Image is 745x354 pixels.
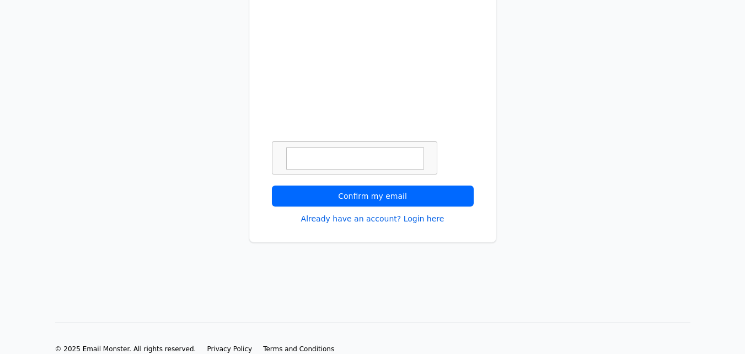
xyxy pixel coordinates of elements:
[207,345,252,353] a: Privacy Policy
[272,186,474,207] button: Confirm my email
[263,345,334,353] span: Terms and Conditions
[301,213,444,224] a: Already have an account? Login here
[263,345,334,353] a: Terms and Conditions
[207,345,252,353] span: Privacy Policy
[55,345,196,353] li: © 2025 Email Monster. All rights reserved.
